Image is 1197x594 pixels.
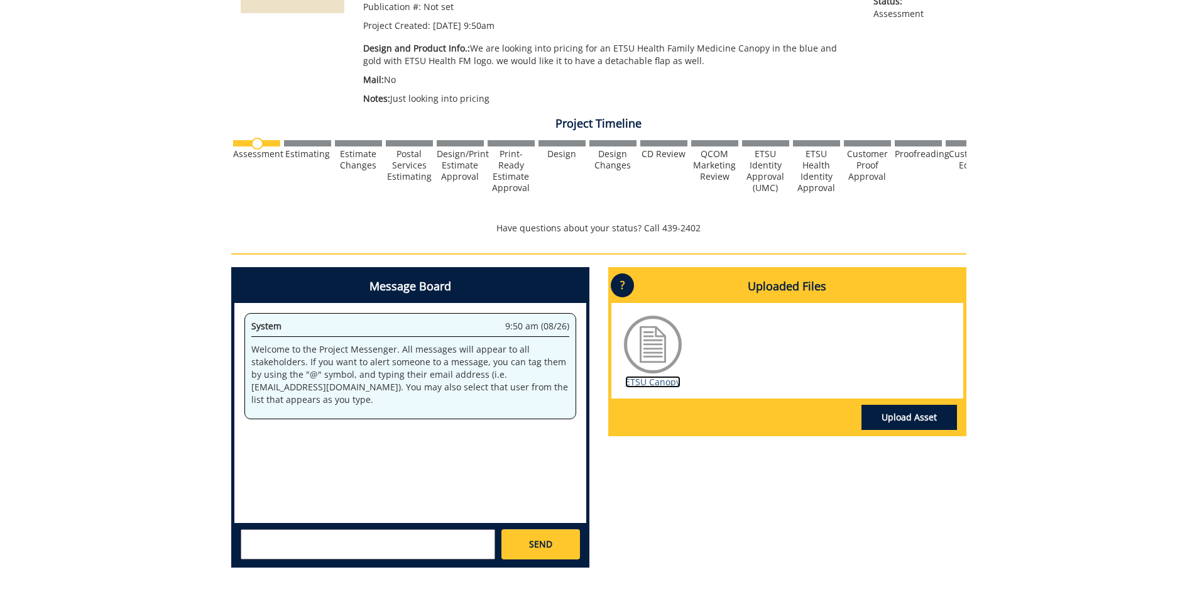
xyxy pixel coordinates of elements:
p: Have questions about your status? Call 439-2402 [231,222,966,234]
div: Customer Proof Approval [844,148,891,182]
textarea: messageToSend [241,529,495,559]
span: Project Created: [363,19,430,31]
span: System [251,320,281,332]
div: Assessment [233,148,280,160]
div: CD Review [640,148,687,160]
div: Customer Edits [946,148,993,171]
h4: Uploaded Files [611,270,963,303]
div: Estimating [284,148,331,160]
span: [DATE] 9:50am [433,19,495,31]
div: Design Changes [589,148,637,171]
span: SEND [529,538,552,551]
span: Notes: [363,92,390,104]
a: SEND [501,529,579,559]
p: No [363,74,855,86]
div: ETSU Identity Approval (UMC) [742,148,789,194]
p: Welcome to the Project Messenger. All messages will appear to all stakeholders. If you want to al... [251,343,569,406]
p: Just looking into pricing [363,92,855,105]
p: We are looking into pricing for an ETSU Health Family Medicine Canopy in the blue and gold with E... [363,42,855,67]
a: ETSU Canopy [625,376,680,388]
span: Design and Product Info.: [363,42,470,54]
div: QCOM Marketing Review [691,148,738,182]
span: Publication #: [363,1,421,13]
div: Design/Print Estimate Approval [437,148,484,182]
p: ? [611,273,634,297]
span: 9:50 am (08/26) [505,320,569,333]
a: Upload Asset [861,405,957,430]
h4: Project Timeline [231,118,966,130]
span: Not set [424,1,454,13]
div: Design [538,148,586,160]
span: Mail: [363,74,384,85]
h4: Message Board [234,270,586,303]
div: Print-Ready Estimate Approval [488,148,535,194]
div: Estimate Changes [335,148,382,171]
div: ETSU Health Identity Approval [793,148,840,194]
img: no [251,138,263,150]
div: Proofreading [895,148,942,160]
div: Postal Services Estimating [386,148,433,182]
